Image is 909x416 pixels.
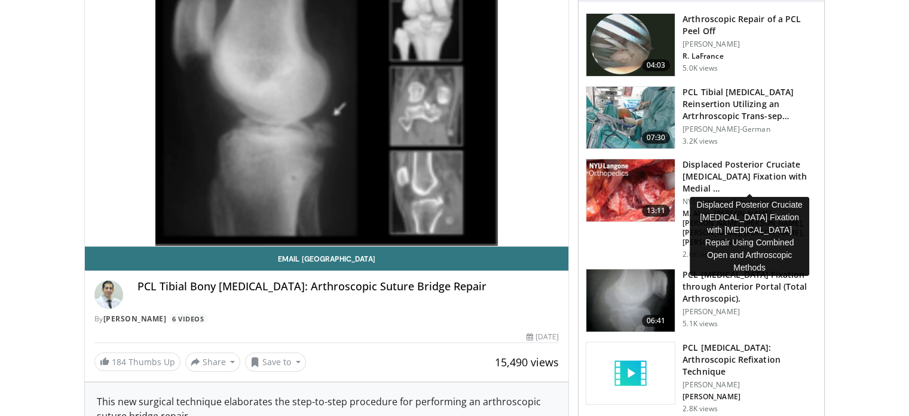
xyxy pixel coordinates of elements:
span: 07:30 [642,132,671,144]
a: 13:11 Displaced Posterior Cruciate [MEDICAL_DATA] Fixation with Medial … NYU Langone Orthopedics ... [586,159,817,259]
h4: PCL Tibial Bony [MEDICAL_DATA]: Arthroscopic Suture Bridge Repair [137,280,559,293]
p: 5.0K views [682,63,718,73]
a: [PERSON_NAME] [103,314,167,324]
p: [PERSON_NAME] [682,392,817,402]
a: 07:30 PCL Tibial [MEDICAL_DATA] Reinsertion Utilizing an Artrhroscopic Trans-sep… [PERSON_NAME]-G... [586,86,817,150]
div: [DATE] [527,332,559,342]
img: 284376_0000_1.png.150x105_q85_crop-smart_upscale.jpg [586,269,675,332]
p: 2.6K views [682,250,718,259]
p: [PERSON_NAME] [682,380,817,390]
a: 04:03 Arthroscopic Repair of a PCL Peel Off [PERSON_NAME] R. LaFrance 5.0K views [586,13,817,77]
img: video_placeholder_short.svg [586,342,675,405]
a: PCL [MEDICAL_DATA]: Arthroscopic Refixation Technique [PERSON_NAME] [PERSON_NAME] 2.8K views [586,342,817,414]
p: [PERSON_NAME] [682,40,817,49]
p: 2.8K views [682,404,718,414]
a: Email [GEOGRAPHIC_DATA] [85,247,569,271]
p: [PERSON_NAME]-German [682,125,817,134]
span: 13:11 [642,205,671,217]
h3: Displaced Posterior Cruciate [MEDICAL_DATA] Fixation with Medial … [682,159,817,195]
img: cdf4a0f2-15cc-4455-ab66-4ae2353bd17c.jpg.150x105_q85_crop-smart_upscale.jpg [586,159,675,221]
h3: PCL [MEDICAL_DATA]: Arthroscopic Refixation Technique [682,342,817,378]
span: 184 [112,356,126,368]
p: [PERSON_NAME] [682,307,817,317]
span: 06:41 [642,315,671,327]
h3: PCL [MEDICAL_DATA] Fixation through Anterior Portal (Total Arthroscopic). [682,269,817,305]
button: Share [185,353,241,372]
span: 15,490 views [495,355,559,369]
a: 06:41 PCL [MEDICAL_DATA] Fixation through Anterior Portal (Total Arthroscopic). [PERSON_NAME] 5.1... [586,269,817,332]
img: 286824_0004_1.png.150x105_q85_crop-smart_upscale.jpg [586,14,675,76]
p: R. LaFrance [682,51,817,61]
a: 184 Thumbs Up [94,353,180,371]
div: By [94,314,559,324]
img: e4c59e86-9c58-4396-86ba-884b0a5d9ac2.150x105_q85_crop-smart_upscale.jpg [586,87,675,149]
span: 04:03 [642,59,671,71]
div: Displaced Posterior Cruciate [MEDICAL_DATA] Fixation with [MEDICAL_DATA] Repair Using Combined Op... [690,197,809,276]
img: Avatar [94,280,123,309]
a: 6 Videos [169,314,208,324]
h3: PCL Tibial [MEDICAL_DATA] Reinsertion Utilizing an Artrhroscopic Trans-sep… [682,86,817,122]
p: 3.2K views [682,136,718,146]
p: 5.1K views [682,319,718,329]
button: Save to [245,353,306,372]
h3: Arthroscopic Repair of a PCL Peel Off [682,13,817,37]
